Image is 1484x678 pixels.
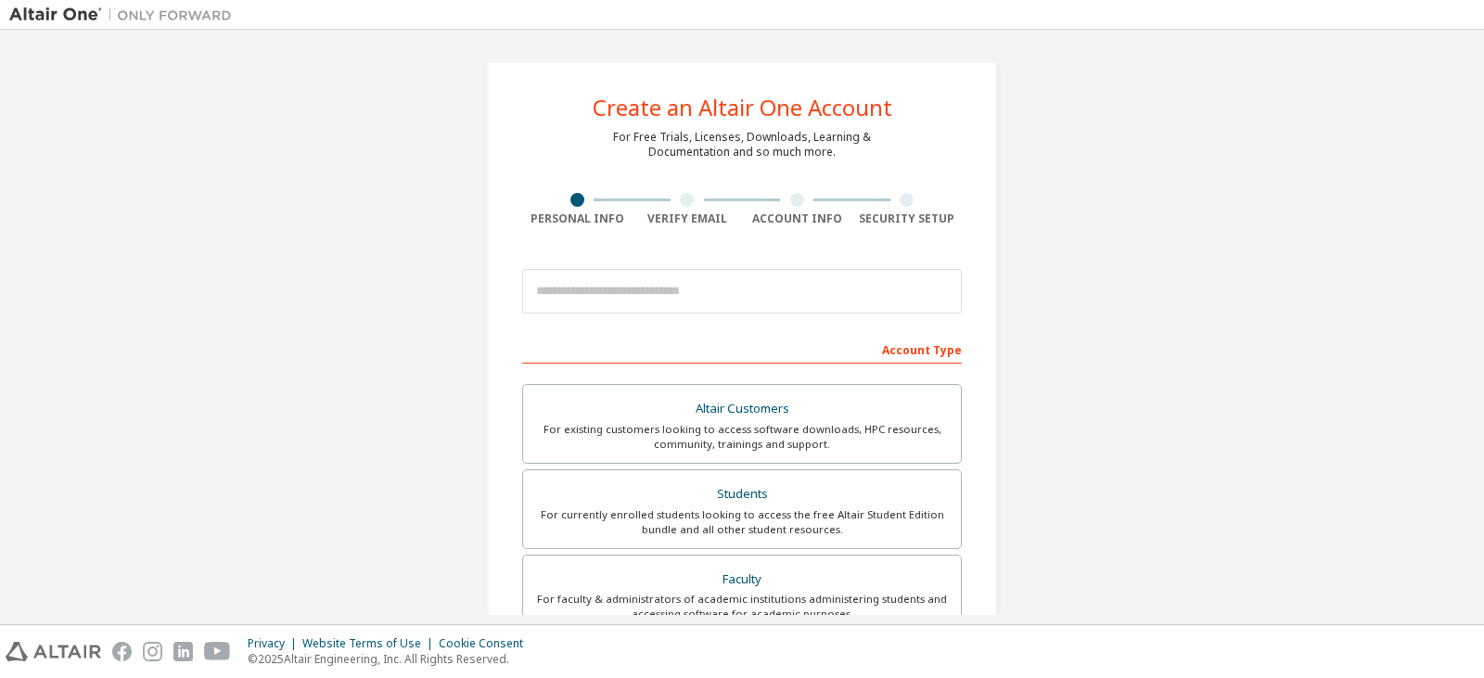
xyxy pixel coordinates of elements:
[534,422,950,452] div: For existing customers looking to access software downloads, HPC resources, community, trainings ...
[534,567,950,593] div: Faculty
[633,211,743,226] div: Verify Email
[534,481,950,507] div: Students
[9,6,241,24] img: Altair One
[522,211,633,226] div: Personal Info
[593,96,892,119] div: Create an Altair One Account
[6,642,101,661] img: altair_logo.svg
[204,642,231,661] img: youtube.svg
[112,642,132,661] img: facebook.svg
[852,211,963,226] div: Security Setup
[534,592,950,621] div: For faculty & administrators of academic institutions administering students and accessing softwa...
[143,642,162,661] img: instagram.svg
[534,396,950,422] div: Altair Customers
[302,636,439,651] div: Website Terms of Use
[534,507,950,537] div: For currently enrolled students looking to access the free Altair Student Edition bundle and all ...
[522,334,962,364] div: Account Type
[173,642,193,661] img: linkedin.svg
[742,211,852,226] div: Account Info
[613,130,871,160] div: For Free Trials, Licenses, Downloads, Learning & Documentation and so much more.
[248,651,534,667] p: © 2025 Altair Engineering, Inc. All Rights Reserved.
[439,636,534,651] div: Cookie Consent
[248,636,302,651] div: Privacy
